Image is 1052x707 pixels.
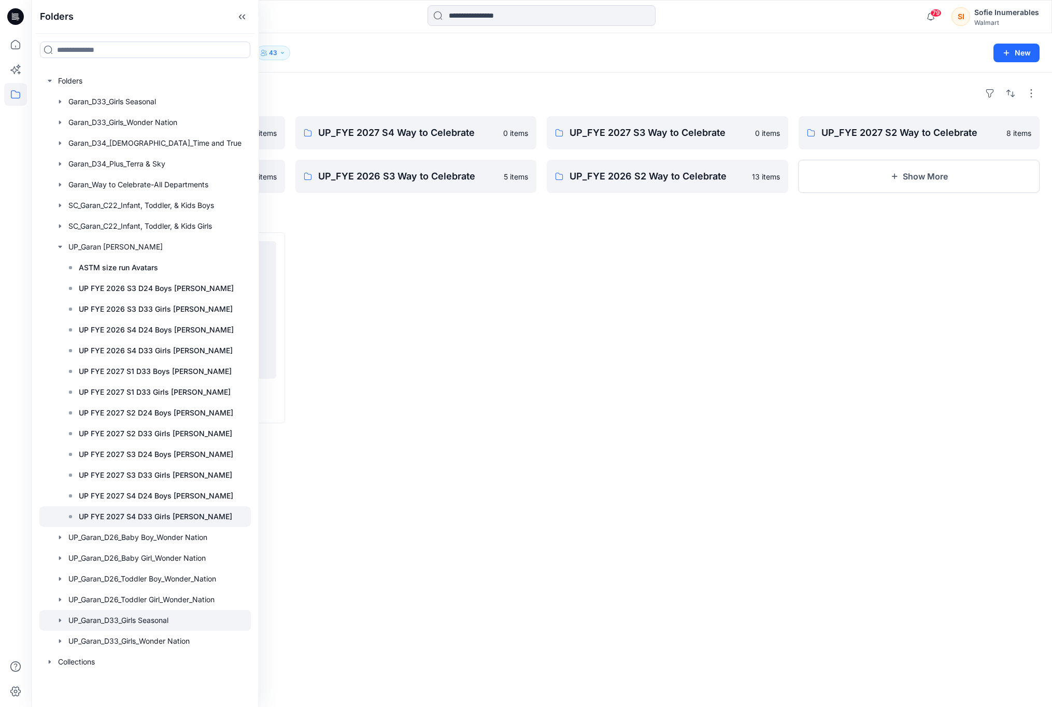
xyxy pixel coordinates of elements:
[79,427,232,440] p: UP FYE 2027 S2 D33 Girls [PERSON_NAME]
[504,171,528,182] p: 5 items
[295,160,537,193] a: UP_FYE 2026 S3 Way to Celebrate5 items
[993,44,1040,62] button: New
[79,469,232,481] p: UP FYE 2027 S3 D33 Girls [PERSON_NAME]
[974,19,1039,26] div: Walmart
[79,510,232,523] p: UP FYE 2027 S4 D33 Girls [PERSON_NAME]
[318,169,498,184] p: UP_FYE 2026 S3 Way to Celebrate
[755,128,780,138] p: 0 items
[951,7,970,26] div: SI
[252,171,277,182] p: 5 items
[44,210,1040,222] h4: Styles
[247,128,277,138] p: 20 items
[503,128,528,138] p: 0 items
[79,407,233,419] p: UP FYE 2027 S2 D24 Boys [PERSON_NAME]
[269,47,277,59] p: 43
[79,282,234,295] p: UP FYE 2026 S3 D24 Boys [PERSON_NAME]
[79,344,233,357] p: UP FYE 2026 S4 D33 Girls [PERSON_NAME]
[256,46,290,60] button: 43
[318,126,497,140] p: UP_FYE 2027 S4 Way to Celebrate
[547,116,788,149] a: UP_FYE 2027 S3 Way to Celebrate0 items
[821,126,1001,140] p: UP_FYE 2027 S2 Way to Celebrate
[79,490,233,502] p: UP FYE 2027 S4 D24 Boys [PERSON_NAME]
[570,169,746,184] p: UP_FYE 2026 S2 Way to Celebrate
[79,365,232,378] p: UP FYE 2027 S1 D33 Boys [PERSON_NAME]
[295,116,537,149] a: UP_FYE 2027 S4 Way to Celebrate0 items
[974,6,1039,19] div: Sofie Inumerables
[752,171,780,182] p: 13 items
[79,386,231,398] p: UP FYE 2027 S1 D33 Girls [PERSON_NAME]
[79,261,158,274] p: ASTM size run Avatars
[1006,128,1031,138] p: 8 items
[930,9,942,17] span: 79
[79,303,233,315] p: UP FYE 2026 S3 D33 Girls [PERSON_NAME]
[799,116,1040,149] a: UP_FYE 2027 S2 Way to Celebrate8 items
[570,126,749,140] p: UP_FYE 2027 S3 Way to Celebrate
[547,160,788,193] a: UP_FYE 2026 S2 Way to Celebrate13 items
[79,448,233,461] p: UP FYE 2027 S3 D24 Boys [PERSON_NAME]
[799,160,1040,193] button: Show More
[79,324,234,336] p: UP FYE 2026 S4 D24 Boys [PERSON_NAME]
